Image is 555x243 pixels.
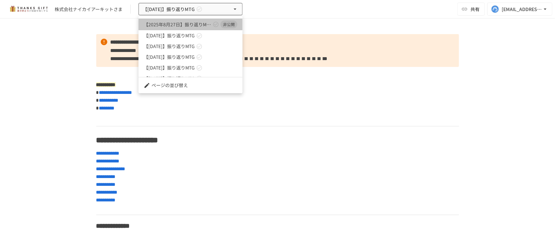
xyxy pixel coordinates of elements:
span: 【[DATE]】振り返りMTG [144,75,195,82]
span: 【2025年8月27日】振り返りMTG [144,21,211,28]
span: 【[DATE]】振り返りMTG [144,32,195,39]
span: 【[DATE]】振り返りMTG [144,64,195,71]
span: 【[DATE]】振り返りMTG [144,43,195,50]
li: ページの並び替え [139,80,243,91]
span: 非公開 [220,21,237,27]
span: 【[DATE]】振り返りMTG [144,54,195,60]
